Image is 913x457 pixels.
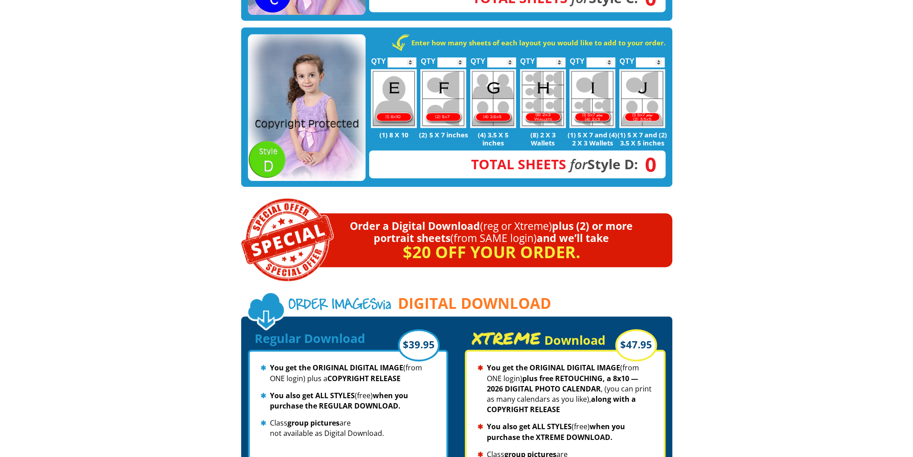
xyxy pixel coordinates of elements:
p: (1) 8 X 10 [369,131,419,139]
img: I [569,69,615,128]
img: J [619,69,665,128]
label: QTY [619,48,634,70]
p: (8) 2 X 3 Wallets [518,131,568,147]
span: 0 [638,159,657,169]
strong: Enter how many sheets of each layout you would like to add to your order. [411,38,666,47]
strong: along with a COPYRIGHT RELEASE [487,394,636,414]
strong: You get the ORIGINAL DIGITAL IMAGE [270,363,403,373]
span: Order Images [288,298,377,313]
span: Total Sheets [471,155,566,173]
div: $47.95 [615,329,657,361]
p: $20 off your order. [266,244,672,258]
div: $39.95 [398,329,440,361]
label: QTY [520,48,535,70]
label: QTY [371,48,386,70]
li: (free) [261,391,435,411]
img: E [371,69,417,128]
strong: You get the ORIGINAL DIGITAL IMAGE [487,363,620,373]
span: XTREME [472,331,541,345]
label: QTY [421,48,436,70]
li: (from ONE login) , (you can print as many calendars as you like), [478,363,652,415]
li: (from ONE login) plus a [261,363,435,383]
li: Class are not available as Digital Download. [261,418,435,439]
label: QTY [570,48,585,70]
strong: Style D: [471,155,638,173]
span: Regular Download [255,330,365,347]
p: (4) 3.5 X 5 inches [468,131,518,147]
li: (free) [478,422,652,442]
img: STYLE D [248,34,366,181]
strong: You also get ALL STYLES [270,391,355,400]
img: H [520,69,566,128]
span: (from SAME login) [450,231,537,245]
span: DIGITAL DOWNLOAD [398,295,551,312]
span: (reg or Xtreme) [480,219,552,233]
img: G [470,69,516,128]
span: via [288,297,391,315]
em: for [570,155,587,173]
p: Order a Digital Download plus (2) or more portrait sheets and we’ll take [266,220,672,244]
strong: You also get ALL STYLES [487,422,572,431]
strong: when you purchase the REGULAR DOWNLOAD. [270,391,408,411]
strong: when you purchase the XTREME DOWNLOAD. [487,422,625,442]
strong: COPYRIGHT RELEASE [327,374,401,383]
img: Special Offer [241,198,334,281]
label: QTY [471,48,485,70]
strong: group pictures [287,418,340,428]
strong: plus free RETOUCHING, a 8x10 — 2026 DIGITAL PHOTO CALENDAR [487,374,638,394]
p: (2) 5 X 7 inches [419,131,468,139]
img: F [420,69,466,128]
p: (1) 5 X 7 and (4) 2 X 3 Wallets [568,131,617,147]
p: (1) 5 X 7 and (2) 3.5 X 5 inches [617,131,667,147]
span: Download [544,332,605,348]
